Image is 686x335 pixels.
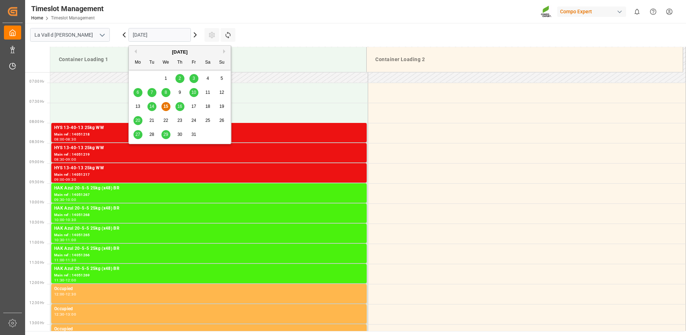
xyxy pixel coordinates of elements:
[54,293,65,296] div: 12:00
[133,58,142,67] div: Mo
[135,104,140,109] span: 13
[203,116,212,125] div: Choose Saturday, October 25th, 2025
[161,116,170,125] div: Choose Wednesday, October 22nd, 2025
[189,88,198,97] div: Choose Friday, October 10th, 2025
[54,306,364,313] div: Occupied
[31,3,104,14] div: Timeslot Management
[29,79,44,83] span: 07:00 Hr
[54,124,364,132] div: HYS 13-40-13 25kg WW
[132,49,137,54] button: Previous Month
[54,258,65,262] div: 11:00
[65,313,66,316] div: -
[29,220,44,224] span: 10:30 Hr
[29,200,44,204] span: 10:00 Hr
[163,132,168,137] span: 29
[133,116,142,125] div: Choose Monday, October 20th, 2025
[161,58,170,67] div: We
[135,132,140,137] span: 27
[54,252,364,258] div: Main ref : 14051266
[149,118,154,123] span: 21
[217,88,226,97] div: Choose Sunday, October 12th, 2025
[207,76,209,81] span: 4
[66,218,76,221] div: 10:30
[163,118,168,123] span: 22
[65,178,66,181] div: -
[54,245,364,252] div: HAK Azul 20-5-5 25kg (x48) BR
[179,90,181,95] span: 9
[149,132,154,137] span: 28
[217,102,226,111] div: Choose Sunday, October 19th, 2025
[65,138,66,141] div: -
[203,88,212,97] div: Choose Saturday, October 11th, 2025
[149,104,154,109] span: 14
[372,53,677,66] div: Container Loading 2
[217,74,226,83] div: Choose Sunday, October 5th, 2025
[65,293,66,296] div: -
[65,258,66,262] div: -
[179,76,181,81] span: 2
[191,118,196,123] span: 24
[66,293,76,296] div: 12:30
[131,72,229,142] div: month 2025-10
[203,58,212,67] div: Sa
[66,198,76,201] div: 10:00
[189,130,198,139] div: Choose Friday, October 31st, 2025
[66,313,76,316] div: 13:00
[205,118,210,123] span: 25
[161,102,170,111] div: Choose Wednesday, October 15th, 2025
[175,102,184,111] div: Choose Thursday, October 16th, 2025
[165,76,167,81] span: 1
[54,279,65,282] div: 11:30
[54,152,364,158] div: Main ref : 14051219
[175,74,184,83] div: Choose Thursday, October 2nd, 2025
[541,5,552,18] img: Screenshot%202023-09-29%20at%2010.02.21.png_1712312052.png
[29,281,44,285] span: 12:00 Hr
[29,261,44,265] span: 11:30 Hr
[175,88,184,97] div: Choose Thursday, October 9th, 2025
[54,165,364,172] div: HYS 13-40-13 25kg WW
[54,185,364,192] div: HAK Azul 20-5-5 25kg (x48) BR
[161,130,170,139] div: Choose Wednesday, October 29th, 2025
[175,130,184,139] div: Choose Thursday, October 30th, 2025
[557,6,626,17] div: Compo Expert
[54,238,65,242] div: 10:30
[54,198,65,201] div: 09:30
[65,238,66,242] div: -
[54,313,65,316] div: 12:30
[645,4,661,20] button: Help Center
[66,158,76,161] div: 09:00
[65,218,66,221] div: -
[54,132,364,138] div: Main ref : 14051218
[221,76,223,81] span: 5
[129,49,231,56] div: [DATE]
[203,74,212,83] div: Choose Saturday, October 4th, 2025
[66,138,76,141] div: 08:30
[128,28,191,42] input: DD.MM.YYYY
[54,232,364,238] div: Main ref : 14051265
[189,74,198,83] div: Choose Friday, October 3rd, 2025
[147,116,156,125] div: Choose Tuesday, October 21st, 2025
[203,102,212,111] div: Choose Saturday, October 18th, 2025
[223,49,227,54] button: Next Month
[54,144,364,152] div: HYS 13-40-13 25kg WW
[557,5,629,18] button: Compo Expert
[29,321,44,325] span: 13:00 Hr
[65,279,66,282] div: -
[29,301,44,305] span: 12:30 Hr
[66,238,76,242] div: 11:00
[205,90,210,95] span: 11
[217,116,226,125] div: Choose Sunday, October 26th, 2025
[133,102,142,111] div: Choose Monday, October 13th, 2025
[54,158,65,161] div: 08:30
[629,4,645,20] button: show 0 new notifications
[65,158,66,161] div: -
[30,28,110,42] input: Type to search/select
[133,88,142,97] div: Choose Monday, October 6th, 2025
[219,90,224,95] span: 12
[189,58,198,67] div: Fr
[217,58,226,67] div: Su
[161,74,170,83] div: Choose Wednesday, October 1st, 2025
[177,104,182,109] span: 16
[66,178,76,181] div: 09:30
[191,132,196,137] span: 31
